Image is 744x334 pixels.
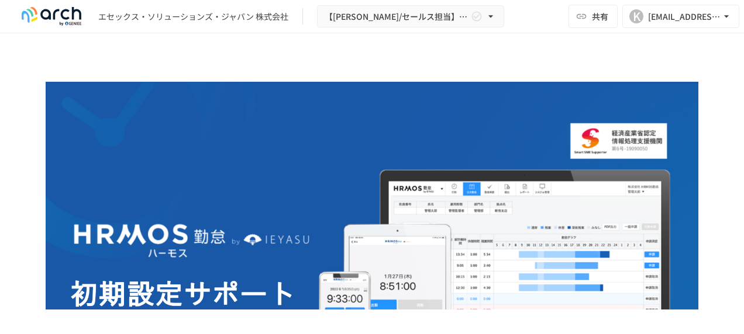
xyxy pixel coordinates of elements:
button: 共有 [569,5,618,28]
div: エセックス・ソリューションズ・ジャパン 株式会社 [98,11,288,23]
div: [EMAIL_ADDRESS][DOMAIN_NAME] [648,9,721,24]
img: logo-default@2x-9cf2c760.svg [14,7,89,26]
div: K [629,9,643,23]
button: K[EMAIL_ADDRESS][DOMAIN_NAME] [622,5,739,28]
span: 共有 [592,10,608,23]
span: 【[PERSON_NAME]/セールス担当】エセックス・ソリューションズ・ジャパン株式会社様_初期設定サポート [325,9,469,24]
button: 【[PERSON_NAME]/セールス担当】エセックス・ソリューションズ・ジャパン株式会社様_初期設定サポート [317,5,504,28]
